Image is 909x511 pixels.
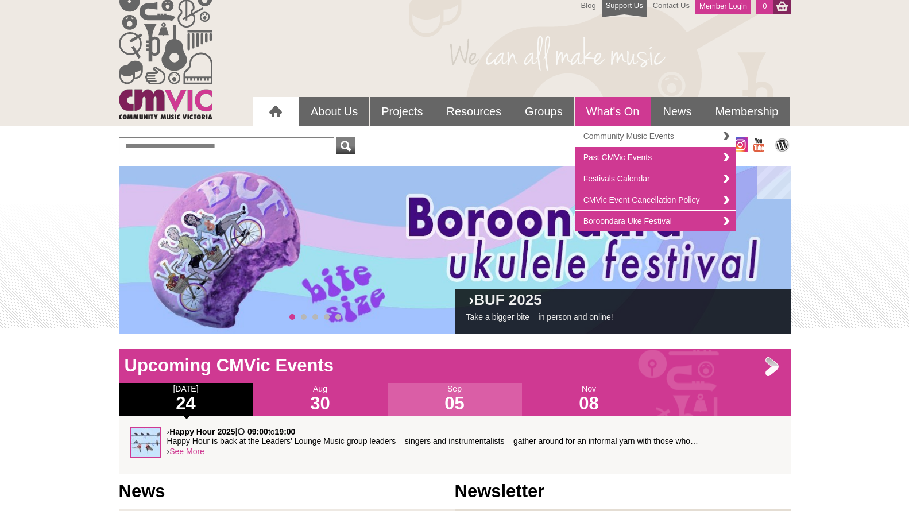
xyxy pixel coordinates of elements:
[513,97,574,126] a: Groups
[388,383,522,416] div: Sep
[466,312,613,322] a: Take a bigger bite – in person and online!
[474,291,542,308] a: BUF 2025
[275,427,296,436] strong: 19:00
[651,97,703,126] a: News
[575,168,736,189] a: Festivals Calendar
[370,97,434,126] a: Projects
[703,97,790,126] a: Membership
[773,137,791,152] img: CMVic Blog
[253,383,388,416] div: Aug
[435,97,513,126] a: Resources
[247,427,268,436] strong: 09:00
[522,383,656,416] div: Nov
[455,480,791,503] h1: Newsletter
[522,394,656,413] h1: 08
[169,447,204,456] a: See More
[575,126,736,147] a: Community Music Events
[119,480,455,503] h1: News
[130,427,779,463] div: ›
[388,394,522,413] h1: 05
[169,427,235,436] strong: Happy Hour 2025
[575,147,736,168] a: Past CMVic Events
[119,354,791,377] h1: Upcoming CMVic Events
[299,97,369,126] a: About Us
[575,211,736,231] a: Boroondara Uke Festival
[119,394,253,413] h1: 24
[466,295,779,311] h2: ›
[130,427,161,458] img: Happy_Hour_sq.jpg
[575,97,651,126] a: What's On
[119,383,253,416] div: [DATE]
[167,427,779,446] p: › | to Happy Hour is back at the Leaders' Lounge Music group leaders – singers and instrumentalis...
[733,137,748,152] img: icon-instagram.png
[575,189,736,211] a: CMVic Event Cancellation Policy
[253,394,388,413] h1: 30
